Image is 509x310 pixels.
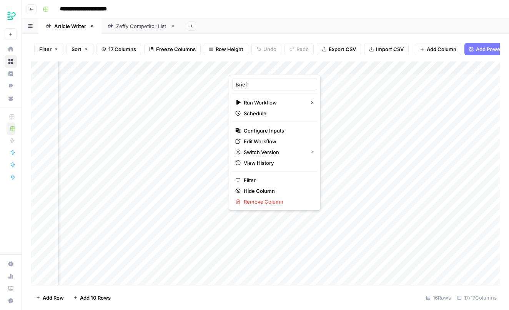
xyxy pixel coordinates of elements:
span: Export CSV [329,45,356,53]
button: Add 10 Rows [68,292,115,304]
span: Add Column [427,45,456,53]
button: Import CSV [364,43,409,55]
span: Row Height [216,45,243,53]
button: Add Row [31,292,68,304]
a: Zeffy Competitor List [101,18,182,34]
span: Configure Inputs [244,127,311,134]
a: Insights [5,68,17,80]
a: Learning Hub [5,282,17,295]
span: 17 Columns [108,45,136,53]
span: Edit Workflow [244,138,311,145]
span: Import CSV [376,45,404,53]
span: Schedule [244,109,311,117]
button: 17 Columns [96,43,141,55]
span: Switch Version [244,148,303,156]
span: Freeze Columns [156,45,196,53]
div: Article Writer [54,22,86,30]
a: Home [5,43,17,55]
span: Redo [296,45,309,53]
button: Add Column [415,43,461,55]
div: Zeffy Competitor List [116,22,167,30]
span: Filter [39,45,52,53]
button: Export CSV [317,43,361,55]
span: Hide Column [244,187,311,195]
a: Browse [5,55,17,68]
a: Opportunities [5,80,17,92]
span: View History [244,159,311,167]
span: Sort [72,45,82,53]
button: Filter [34,43,63,55]
a: Settings [5,258,17,270]
a: Article Writer [39,18,101,34]
a: Usage [5,270,17,282]
span: Filter [244,176,311,184]
button: Row Height [204,43,248,55]
span: Run Workflow [244,99,303,106]
span: Add 10 Rows [80,294,111,302]
button: Redo [284,43,314,55]
span: Add Row [43,294,64,302]
div: 17/17 Columns [454,292,500,304]
img: Zeffy Logo [5,9,18,23]
div: 16 Rows [423,292,454,304]
span: Remove Column [244,198,311,206]
button: Help + Support [5,295,17,307]
button: Undo [251,43,281,55]
button: Sort [67,43,93,55]
span: Undo [263,45,276,53]
button: Workspace: Zeffy [5,6,17,25]
button: Freeze Columns [144,43,201,55]
a: Your Data [5,92,17,104]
